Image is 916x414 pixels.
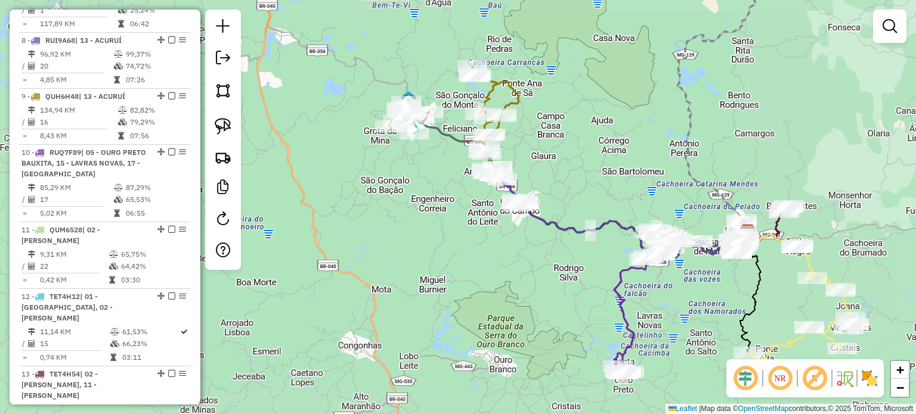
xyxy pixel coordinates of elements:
[683,235,713,247] div: Atividade não roteirizada - SUPERMERCADO POPULAR
[49,369,80,378] span: TET4H54
[125,194,185,206] td: 65,53%
[79,92,125,101] span: | 13 - ACURUÍ
[49,292,80,301] span: TET4H12
[120,260,185,272] td: 64,42%
[21,60,27,72] td: /
[835,369,854,388] img: Fluxo de ruas
[118,132,124,139] i: Tempo total em rota
[125,207,185,219] td: 06:55
[401,91,416,106] img: GARAGEM ITABIRITO
[666,404,916,414] div: Map data © contributors,© 2025 TomTom, Microsoft
[168,226,175,233] em: Finalizar rota
[21,292,113,322] span: 12 -
[731,364,760,393] span: Ocultar deslocamento
[21,92,125,101] span: 9 -
[120,274,185,286] td: 03:30
[122,351,180,363] td: 03:11
[75,36,122,45] span: | 13 - ACURUÍ
[740,224,756,239] img: Farid - Mariana
[21,369,98,400] span: | 02 - [PERSON_NAME], 11 - [PERSON_NAME]
[21,194,27,206] td: /
[210,144,236,170] a: Criar rota
[45,92,79,101] span: QUH6H48
[39,182,113,194] td: 85,29 KM
[28,328,35,335] i: Distância Total
[157,370,165,377] em: Alterar sequência das rotas
[118,20,124,27] i: Tempo total em rota
[39,116,117,128] td: 16
[114,63,123,70] i: % de utilização da cubagem
[45,36,75,45] span: RUI9A68
[114,196,123,203] i: % de utilização da cubagem
[28,263,35,270] i: Total de Atividades
[179,292,186,300] em: Opções
[641,225,671,237] div: Atividade não roteirizada - VAREJAO DO VELOSO
[39,60,113,72] td: 20
[179,226,186,233] em: Opções
[211,207,235,234] a: Reroteirizar Sessão
[28,184,35,191] i: Distância Total
[724,239,754,251] div: Atividade não roteirizada - MERCEARIA CARVALHO
[39,207,113,219] td: 5,02 KM
[114,51,123,58] i: % de utilização do peso
[28,119,35,126] i: Total de Atividades
[125,74,185,86] td: 07:26
[109,276,115,284] i: Tempo total em rota
[39,194,113,206] td: 17
[21,4,27,16] td: /
[39,326,110,338] td: 11,14 KM
[878,14,902,38] a: Exibir filtros
[800,364,829,393] span: Exibir rótulo
[39,74,113,86] td: 4,85 KM
[118,7,127,14] i: % de utilização da cubagem
[860,369,879,388] img: Exibir/Ocultar setores
[21,36,122,45] span: 8 -
[896,362,904,377] span: +
[39,260,109,272] td: 22
[21,116,27,128] td: /
[28,107,35,114] i: Distância Total
[129,116,186,128] td: 79,29%
[157,226,165,233] em: Alterar sequência das rotas
[110,328,119,335] i: % de utilização do peso
[645,248,675,260] div: Atividade não roteirizada - BREJAI DISTRIBUIDORA
[21,18,27,30] td: =
[39,130,117,142] td: 8,43 KM
[215,82,231,99] img: Selecionar atividades - polígono
[891,379,909,397] a: Zoom out
[125,60,185,72] td: 74,72%
[181,328,188,335] i: Rota otimizada
[120,248,185,260] td: 65,75%
[211,175,235,202] a: Criar modelo
[211,14,235,41] a: Nova sessão e pesquisa
[891,361,909,379] a: Zoom in
[129,4,186,16] td: 25,24%
[168,148,175,155] em: Finalizar rota
[21,225,100,245] span: 11 -
[168,36,175,43] em: Finalizar rota
[39,104,117,116] td: 134,94 KM
[21,260,27,272] td: /
[21,207,27,219] td: =
[114,210,120,217] i: Tempo total em rota
[49,148,81,157] span: RUQ7F89
[39,338,110,350] td: 15
[168,370,175,377] em: Finalizar rota
[157,148,165,155] em: Alterar sequência das rotas
[39,18,117,30] td: 117,89 KM
[21,369,98,400] span: 13 -
[157,292,165,300] em: Alterar sequência das rotas
[21,74,27,86] td: =
[129,104,186,116] td: 82,82%
[118,107,127,114] i: % de utilização do peso
[21,338,27,350] td: /
[168,292,175,300] em: Finalizar rota
[125,48,185,60] td: 99,37%
[896,380,904,395] span: −
[21,274,27,286] td: =
[21,130,27,142] td: =
[39,4,117,16] td: 1
[28,196,35,203] i: Total de Atividades
[28,7,35,14] i: Total de Atividades
[114,76,120,83] i: Tempo total em rota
